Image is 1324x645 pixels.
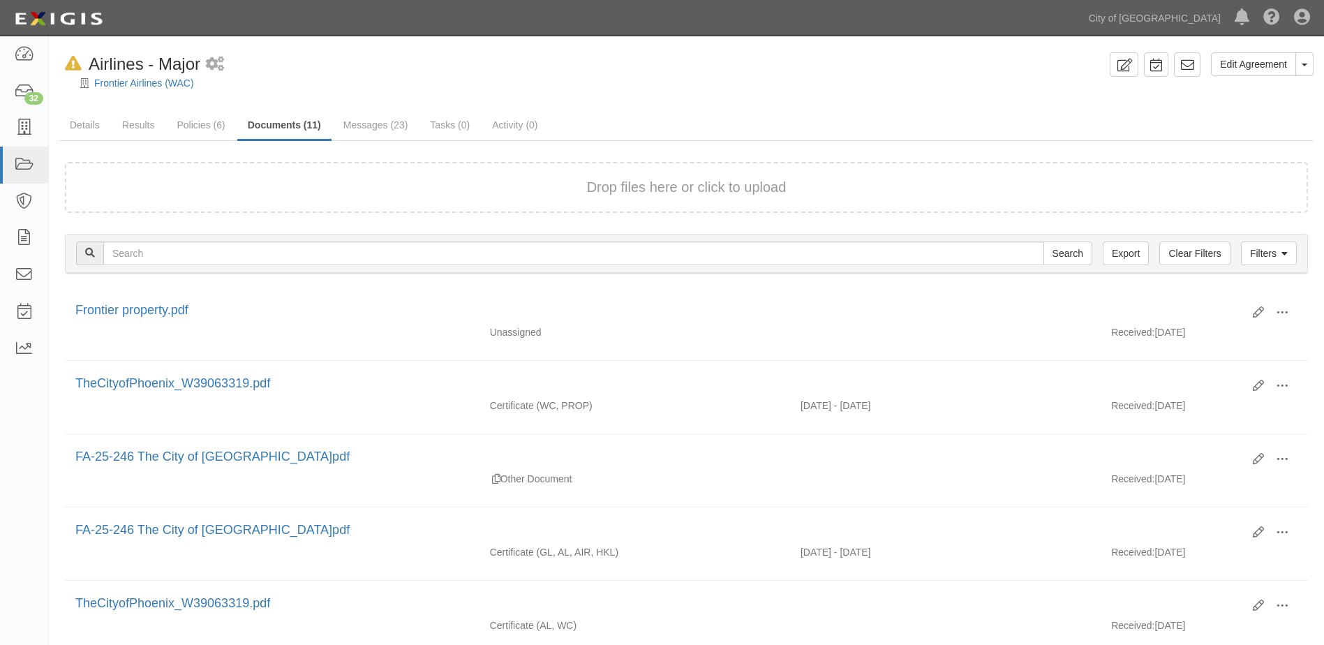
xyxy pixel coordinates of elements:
div: FA-25-246 The City of Phoenix.pdf [75,448,1242,466]
i: In Default since 08/05/2025 [65,57,82,71]
div: Other Document [479,472,790,486]
div: Workers Compensation/Employers Liability Property [479,399,790,413]
div: [DATE] [1101,618,1308,639]
a: Messages (23) [333,111,419,139]
div: General Liability Auto Liability Aircraft Liability Hangar Keepers Liability [479,545,790,559]
a: Details [59,111,110,139]
img: logo-5460c22ac91f19d4615b14bd174203de0afe785f0fc80cf4dbbc73dc1793850b.png [10,6,107,31]
a: Frontier property.pdf [75,303,188,317]
a: FA-25-246 The City of [GEOGRAPHIC_DATA]pdf [75,450,350,464]
a: Frontier Airlines (WAC) [94,77,194,89]
div: TheCityofPhoenix_W39063319.pdf [75,595,1242,613]
div: Auto Liability Workers Compensation/Employers Liability [479,618,790,632]
p: Received: [1111,545,1154,559]
div: FA-25-246 The City of Phoenix.pdf [75,521,1242,540]
div: 32 [24,92,43,105]
p: Received: [1111,325,1154,339]
a: FA-25-246 The City of [GEOGRAPHIC_DATA]pdf [75,523,350,537]
div: [DATE] [1101,399,1308,420]
a: Clear Filters [1159,242,1230,265]
div: Duplicate [492,472,500,486]
a: Filters [1241,242,1297,265]
a: Activity (0) [482,111,548,139]
a: Tasks (0) [419,111,480,139]
div: Effective 06/01/2025 - Expiration 06/01/2026 [790,399,1101,413]
div: [DATE] [1101,472,1308,493]
i: 1 scheduled workflow [206,57,224,72]
span: Airlines - Major [89,54,200,73]
a: City of [GEOGRAPHIC_DATA] [1082,4,1228,32]
div: Airlines - Major [59,52,200,76]
p: Received: [1111,472,1154,486]
input: Search [1043,242,1092,265]
div: Frontier property.pdf [75,302,1242,320]
a: TheCityofPhoenix_W39063319.pdf [75,596,270,610]
input: Search [103,242,1044,265]
div: [DATE] [1101,325,1308,346]
p: Received: [1111,618,1154,632]
a: Export [1103,242,1149,265]
a: Results [112,111,165,139]
div: Unassigned [479,325,790,339]
a: TheCityofPhoenix_W39063319.pdf [75,376,270,390]
div: Effective - Expiration [790,325,1101,326]
div: Effective - Expiration [790,472,1101,473]
a: Policies (6) [166,111,235,139]
div: Effective 06/15/2025 - Expiration 06/15/2026 [790,545,1101,559]
button: Drop files here or click to upload [587,177,787,198]
a: Documents (11) [237,111,332,141]
div: [DATE] [1101,545,1308,566]
i: Help Center - Complianz [1263,10,1280,27]
p: Received: [1111,399,1154,413]
a: Edit Agreement [1211,52,1296,76]
div: TheCityofPhoenix_W39063319.pdf [75,375,1242,393]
